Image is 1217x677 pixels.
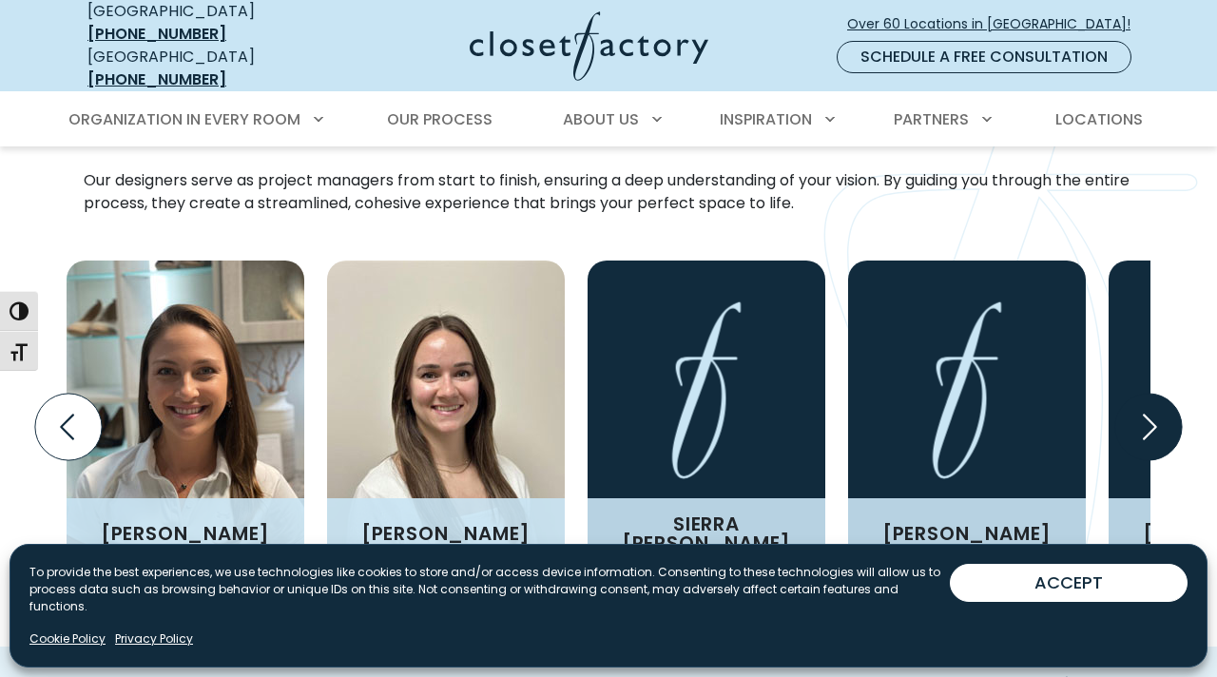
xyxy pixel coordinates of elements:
a: Privacy Policy [115,630,193,648]
div: [GEOGRAPHIC_DATA] [87,46,320,91]
a: [PHONE_NUMBER] [87,23,226,45]
img: Sierra Flores [588,261,825,593]
span: Inspiration [720,108,812,130]
button: Next slide [1108,386,1189,468]
h3: Sierra [PERSON_NAME] [588,514,825,552]
a: Over 60 Locations in [GEOGRAPHIC_DATA]! [846,8,1147,41]
h3: [PERSON_NAME] [93,524,278,543]
span: Partners [894,108,969,130]
span: Organization in Every Room [68,108,300,130]
a: Cookie Policy [29,630,106,648]
h3: [PERSON_NAME] [354,524,538,543]
span: Our Process [387,108,493,130]
a: [PHONE_NUMBER] [87,68,226,90]
a: Schedule a Free Consultation [837,41,1131,73]
button: Previous slide [28,386,109,468]
p: To provide the best experiences, we use technologies like cookies to store and/or access device i... [29,564,950,615]
p: Our designers serve as project managers from start to finish, ensuring a deep understanding of yo... [84,169,1133,215]
nav: Primary Menu [55,93,1162,146]
img: Jaime-Sweeney headshot [327,261,565,593]
h3: [PERSON_NAME] [875,524,1059,543]
img: Closet Factory Logo [470,11,708,81]
img: Brittany-Gallagher headshot [67,261,304,593]
span: Over 60 Locations in [GEOGRAPHIC_DATA]! [847,14,1146,34]
span: Locations [1055,108,1143,130]
span: About Us [563,108,639,130]
button: ACCEPT [950,564,1188,602]
img: Alexandra Cafiero [848,261,1086,593]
